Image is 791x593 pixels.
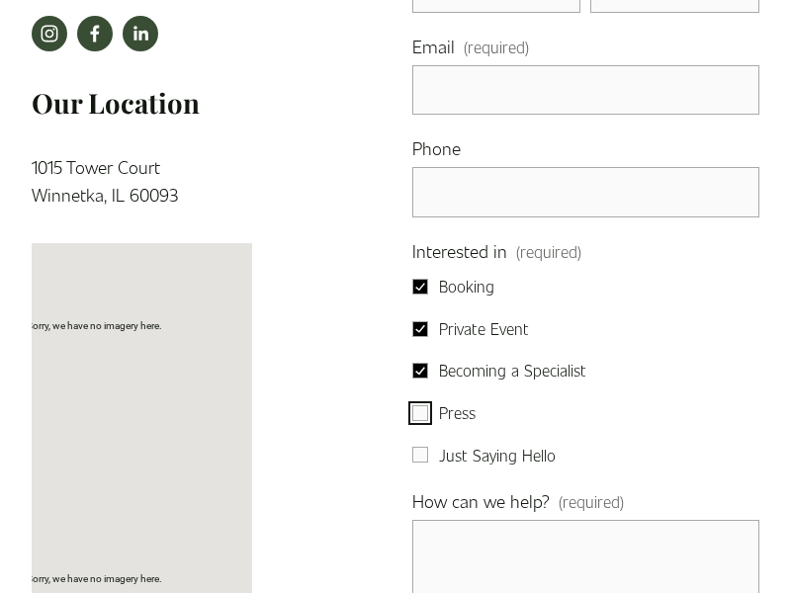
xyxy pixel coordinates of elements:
span: Booking [439,274,494,299]
span: How can we help? [412,487,550,516]
a: 1015 Tower CourtWinnetka, IL 60093 [32,155,178,207]
span: Interested in [412,237,507,266]
span: Just Saying Hello [439,443,556,468]
input: Becoming a Specialist [412,363,428,379]
input: Just Saying Hello [412,447,428,463]
div: Sole + Luna Wellness 1015 Tower Court Winnetka, IL, 60093, United States [129,408,154,445]
input: Press [412,405,428,421]
span: (required) [516,239,581,265]
span: Becoming a Specialist [439,358,586,383]
input: Private Event [412,321,428,337]
a: instagram-unauth [32,16,67,51]
a: LinkedIn [123,16,158,51]
h3: Our Location [32,85,252,122]
span: Phone [412,134,461,163]
input: Booking [412,279,428,295]
span: Email [412,33,455,61]
span: Press [439,400,476,426]
span: Private Event [439,316,529,342]
span: (required) [559,489,624,515]
span: (required) [464,35,529,60]
a: facebook-unauth [77,16,113,51]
